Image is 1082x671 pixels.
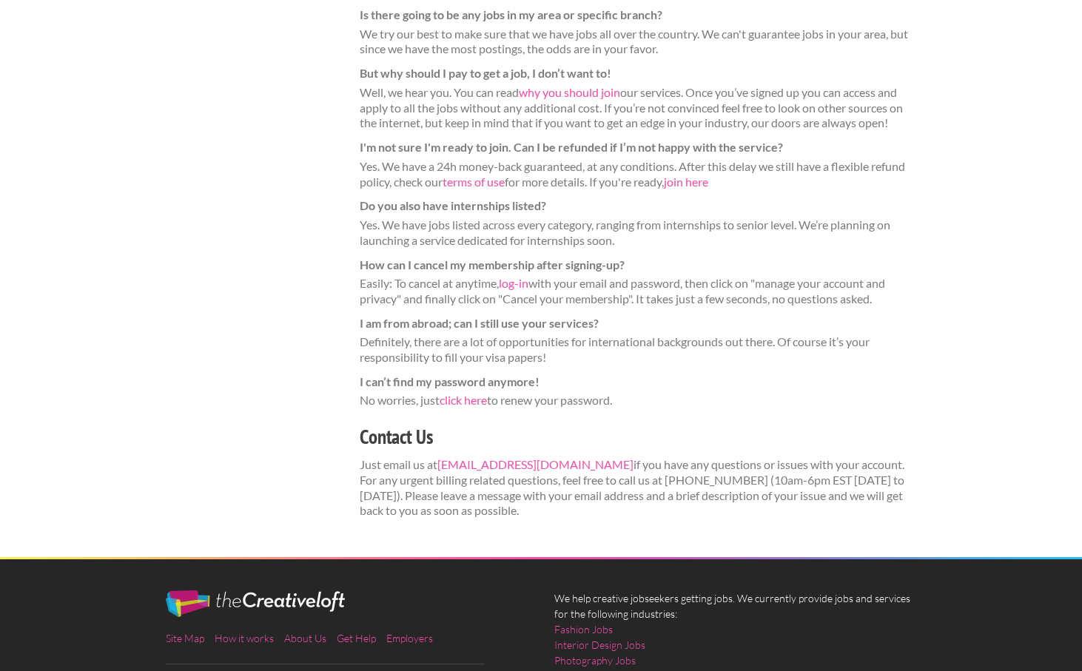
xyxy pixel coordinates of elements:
[337,632,376,644] a: Get Help
[443,175,505,189] a: terms of use
[215,632,274,644] a: How it works
[360,457,917,519] p: Just email us at if you have any questions or issues with your account. For any urgent billing re...
[360,7,917,23] dt: Is there going to be any jobs in my area or specific branch?
[440,393,487,407] a: click here
[284,632,326,644] a: About Us
[554,621,613,637] a: Fashion Jobs
[166,632,204,644] a: Site Map
[166,590,345,617] img: The Creative Loft
[360,140,917,155] dt: I'm not sure I'm ready to join. Can I be refunded if I’m not happy with the service?
[499,276,528,290] a: log-in
[386,632,433,644] a: Employers
[360,374,917,390] dt: I can’t find my password anymore!
[360,159,917,190] dd: Yes. We have a 24h money-back guaranteed, at any conditions. After this delay we still have a fle...
[554,637,645,653] a: Interior Design Jobs
[360,316,917,331] dt: I am from abroad; can I still use your services?
[437,457,634,471] a: [EMAIL_ADDRESS][DOMAIN_NAME]
[360,66,917,81] dt: But why should I pay to get a job, I don’t want to!
[360,198,917,214] dt: Do you also have internships listed?
[360,393,917,408] dd: No worries, just to renew your password.
[664,175,708,189] a: join here
[360,85,917,131] dd: Well, we hear you. You can read our services. Once you’ve signed up you can access and apply to a...
[519,85,620,99] a: why you should join
[360,257,917,273] dt: How can I cancel my membership after signing-up?
[360,27,917,58] dd: We try our best to make sure that we have jobs all over the country. We can't guarantee jobs in y...
[360,423,917,451] h3: Contact Us
[360,276,917,307] dd: Easily: To cancel at anytime, with your email and password, then click on "manage your account an...
[360,334,917,365] dd: Definitely, there are a lot of opportunities for international backgrounds out there. Of course i...
[554,653,636,668] a: Photography Jobs
[360,218,917,249] dd: Yes. We have jobs listed across every category, ranging from internships to senior level. We’re p...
